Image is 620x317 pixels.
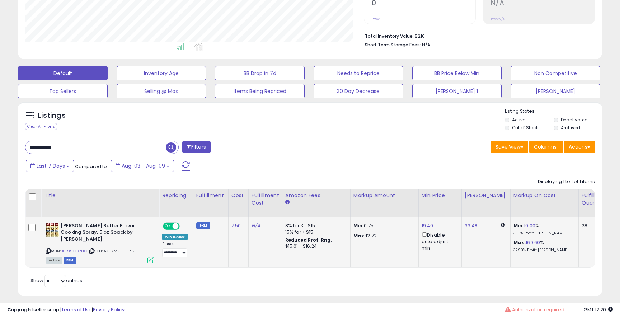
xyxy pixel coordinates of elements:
label: Deactivated [561,117,588,123]
span: | SKU: AZPAMBUTTER-3 [88,248,136,254]
button: Non Competitive [511,66,600,80]
a: B0199CDRUO [61,248,87,254]
button: Columns [529,141,563,153]
button: Top Sellers [18,84,108,98]
h5: Listings [38,111,66,121]
div: ASIN: [46,223,154,262]
div: Win BuyBox [162,234,188,240]
th: The percentage added to the cost of goods (COGS) that forms the calculator for Min & Max prices. [510,189,578,217]
button: Filters [182,141,210,153]
div: 8% for <= $15 [285,223,345,229]
p: 12.72 [353,233,413,239]
small: Prev: N/A [491,17,505,21]
strong: Copyright [7,306,33,313]
div: % [513,223,573,236]
span: Aug-03 - Aug-09 [122,162,165,169]
div: Fulfillment [196,192,225,199]
small: FBM [196,222,210,229]
div: Preset: [162,242,188,258]
span: Compared to: [75,163,108,170]
button: Needs to Reprice [314,66,403,80]
span: 2025-08-17 12:20 GMT [584,306,613,313]
div: 15% for > $15 [285,229,345,236]
button: Selling @ Max [117,84,206,98]
p: 0.75 [353,223,413,229]
div: seller snap | | [7,307,125,313]
a: Privacy Policy [93,306,125,313]
span: ON [164,223,173,229]
div: Min Price [422,192,459,199]
div: [PERSON_NAME] [465,192,507,199]
a: Terms of Use [61,306,92,313]
p: 37.99% Profit [PERSON_NAME] [513,248,573,253]
button: Items Being Repriced [215,84,305,98]
div: % [513,239,573,253]
button: Last 7 Days [26,160,74,172]
b: Min: [513,222,524,229]
button: 30 Day Decrease [314,84,403,98]
div: Cost [231,192,245,199]
b: Reduced Prof. Rng. [285,237,332,243]
button: Aug-03 - Aug-09 [111,160,174,172]
div: Displaying 1 to 1 of 1 items [538,178,595,185]
a: 19.40 [422,222,433,229]
div: Title [44,192,156,199]
div: Markup on Cost [513,192,576,199]
button: Actions [564,141,595,153]
a: 33.48 [465,222,478,229]
button: [PERSON_NAME] 1 [412,84,502,98]
button: Inventory Age [117,66,206,80]
span: N/A [422,41,431,48]
div: 28 [582,223,604,229]
span: OFF [179,223,190,229]
span: Show: entries [30,277,82,284]
strong: Max: [353,232,366,239]
button: Default [18,66,108,80]
b: [PERSON_NAME] Butter Flavor Cooking Spray, 5 oz 3pack by [PERSON_NAME] [61,223,148,244]
button: Save View [491,141,528,153]
strong: Min: [353,222,364,229]
b: Short Term Storage Fees: [365,42,421,48]
label: Active [512,117,525,123]
a: 7.50 [231,222,241,229]
div: Repricing [162,192,190,199]
b: Total Inventory Value: [365,33,414,39]
div: Fulfillment Cost [252,192,279,207]
small: Prev: 0 [372,17,382,21]
span: All listings currently available for purchase on Amazon [46,257,62,264]
li: $210 [365,31,590,40]
label: Out of Stock [512,125,538,131]
p: Listing States: [505,108,602,115]
div: $15.01 - $16.24 [285,243,345,250]
div: Fulfillable Quantity [582,192,606,207]
button: [PERSON_NAME] [511,84,600,98]
button: BB Drop in 7d [215,66,305,80]
span: FBM [64,257,76,264]
span: Columns [534,143,556,150]
a: 10.00 [524,222,535,229]
label: Archived [561,125,580,131]
a: 169.60 [526,239,540,246]
a: N/A [252,222,260,229]
small: Amazon Fees. [285,199,290,206]
button: BB Price Below Min [412,66,502,80]
b: Max: [513,239,526,246]
div: Markup Amount [353,192,415,199]
span: Last 7 Days [37,162,65,169]
span: Authorization required [512,306,564,313]
div: Disable auto adjust min [422,231,456,252]
p: 3.87% Profit [PERSON_NAME] [513,231,573,236]
img: 51pppnV9E2L._SL40_.jpg [46,223,59,237]
div: Amazon Fees [285,192,347,199]
div: Clear All Filters [25,123,57,130]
